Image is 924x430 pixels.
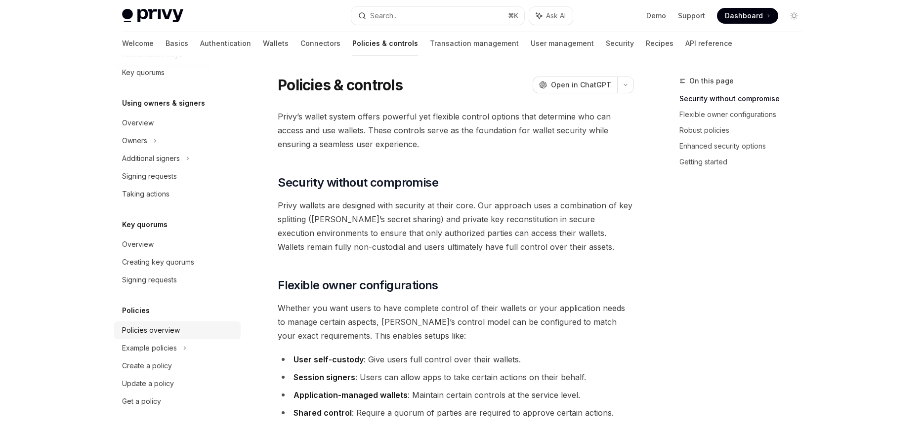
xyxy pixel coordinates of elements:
[685,32,732,55] a: API reference
[122,188,169,200] div: Taking actions
[166,32,188,55] a: Basics
[114,392,241,410] a: Get a policy
[278,388,634,402] li: : Maintain certain controls at the service level.
[114,64,241,81] a: Key quorums
[278,277,438,293] span: Flexible owner configurations
[679,122,810,138] a: Robust policies
[278,370,634,384] li: : Users can allow apps to take certain actions on their behalf.
[122,360,172,372] div: Create a policy
[122,135,147,147] div: Owners
[300,32,340,55] a: Connectors
[679,154,810,170] a: Getting started
[122,274,177,286] div: Signing requests
[679,107,810,122] a: Flexible owner configurations
[263,32,289,55] a: Wallets
[294,390,408,400] strong: Application-managed wallets
[533,77,617,93] button: Open in ChatGPT
[529,7,573,25] button: Ask AI
[122,67,165,78] div: Key quorums
[294,354,364,364] strong: User self-custody
[122,256,194,268] div: Creating key quorums
[278,110,634,151] span: Privy’s wallet system offers powerful yet flexible control options that determine who can access ...
[678,11,705,21] a: Support
[278,301,634,343] span: Whether you want users to have complete control of their wallets or your application needs to man...
[114,167,241,185] a: Signing requests
[114,357,241,375] a: Create a policy
[531,32,594,55] a: User management
[122,9,183,23] img: light logo
[646,32,673,55] a: Recipes
[122,153,180,164] div: Additional signers
[278,352,634,366] li: : Give users full control over their wallets.
[370,10,398,22] div: Search...
[646,11,666,21] a: Demo
[546,11,566,21] span: Ask AI
[278,175,438,191] span: Security without compromise
[294,372,355,382] strong: Session signers
[725,11,763,21] span: Dashboard
[122,324,180,336] div: Policies overview
[122,170,177,182] div: Signing requests
[551,80,611,90] span: Open in ChatGPT
[786,8,802,24] button: Toggle dark mode
[114,321,241,339] a: Policies overview
[122,378,174,390] div: Update a policy
[122,342,177,354] div: Example policies
[122,97,205,109] h5: Using owners & signers
[278,198,634,254] span: Privy wallets are designed with security at their core. Our approach uses a combination of key sp...
[122,32,154,55] a: Welcome
[122,305,150,316] h5: Policies
[122,219,168,231] h5: Key quorums
[278,406,634,420] li: : Require a quorum of parties are required to approve certain actions.
[114,114,241,132] a: Overview
[114,185,241,203] a: Taking actions
[200,32,251,55] a: Authentication
[508,12,518,20] span: ⌘ K
[351,7,524,25] button: Search...⌘K
[122,117,154,129] div: Overview
[122,238,154,250] div: Overview
[114,271,241,289] a: Signing requests
[114,235,241,253] a: Overview
[114,375,241,392] a: Update a policy
[717,8,778,24] a: Dashboard
[430,32,519,55] a: Transaction management
[606,32,634,55] a: Security
[122,395,161,407] div: Get a policy
[294,408,352,418] strong: Shared control
[679,91,810,107] a: Security without compromise
[679,138,810,154] a: Enhanced security options
[278,76,403,94] h1: Policies & controls
[689,75,734,87] span: On this page
[352,32,418,55] a: Policies & controls
[114,253,241,271] a: Creating key quorums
